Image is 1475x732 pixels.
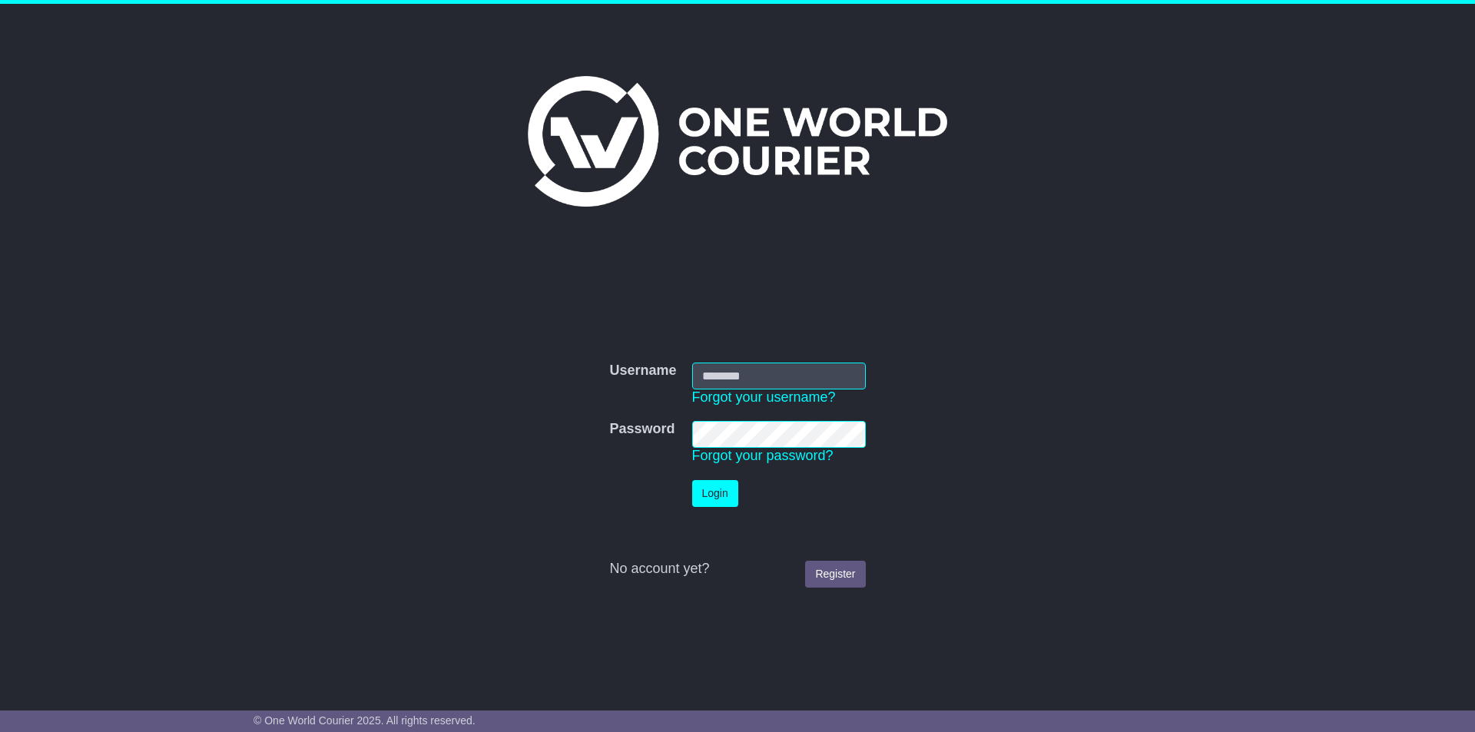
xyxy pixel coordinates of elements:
a: Register [805,561,865,588]
a: Forgot your password? [692,448,834,463]
label: Password [609,421,675,438]
div: No account yet? [609,561,865,578]
button: Login [692,480,738,507]
img: One World [528,76,947,207]
label: Username [609,363,676,379]
a: Forgot your username? [692,389,836,405]
span: © One World Courier 2025. All rights reserved. [254,714,476,727]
